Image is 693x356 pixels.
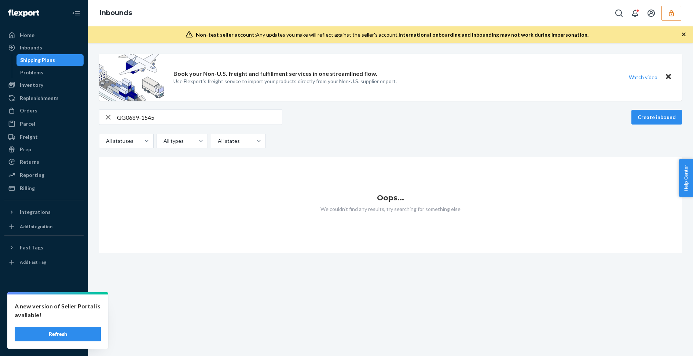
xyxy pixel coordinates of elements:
[20,56,55,64] div: Shipping Plans
[4,311,84,322] a: Talk to Support
[4,206,84,218] button: Integrations
[20,107,37,114] div: Orders
[20,44,42,51] div: Inbounds
[20,171,44,179] div: Reporting
[4,144,84,155] a: Prep
[20,146,31,153] div: Prep
[20,244,43,251] div: Fast Tags
[20,120,35,127] div: Parcel
[173,70,377,78] p: Book your Non-U.S. freight and fulfillment services in one streamlined flow.
[612,6,626,21] button: Open Search Box
[4,105,84,116] a: Orders
[631,110,682,125] button: Create inbound
[20,185,35,192] div: Billing
[20,223,52,230] div: Add Integration
[196,31,256,38] span: Non-test seller account:
[4,242,84,253] button: Fast Tags
[69,6,84,21] button: Close Navigation
[4,169,84,181] a: Reporting
[15,327,101,341] button: Refresh
[20,133,38,141] div: Freight
[20,158,39,166] div: Returns
[99,194,682,202] h1: Oops...
[117,110,282,125] input: Search inbounds by name, destination, msku...
[16,67,84,78] a: Problems
[8,10,39,17] img: Flexport logo
[4,92,84,104] a: Replenishments
[16,54,84,66] a: Shipping Plans
[399,31,588,38] span: International onboarding and inbounding may not work during impersonation.
[4,131,84,143] a: Freight
[20,81,43,89] div: Inventory
[679,159,693,197] button: Help Center
[163,137,164,145] input: All types
[4,79,84,91] a: Inventory
[173,78,397,85] p: Use Flexport’s freight service to import your products directly from your Non-U.S. supplier or port.
[4,182,84,194] a: Billing
[4,323,84,335] a: Help Center
[4,156,84,168] a: Returns
[4,29,84,41] a: Home
[100,9,132,17] a: Inbounds
[644,6,659,21] button: Open account menu
[20,94,59,102] div: Replenishments
[20,259,46,265] div: Add Fast Tag
[20,69,43,76] div: Problems
[20,208,51,216] div: Integrations
[4,335,84,347] button: Give Feedback
[105,137,106,145] input: All statuses
[15,302,101,319] p: A new version of Seller Portal is available!
[99,205,682,213] p: We couldn't find any results, try searching for something else
[664,72,673,82] button: Close
[4,298,84,310] a: Settings
[4,221,84,233] a: Add Integration
[4,42,84,53] a: Inbounds
[20,31,34,39] div: Home
[94,3,138,24] ol: breadcrumbs
[624,72,662,82] button: Watch video
[4,118,84,130] a: Parcel
[217,137,218,145] input: All states
[628,6,642,21] button: Open notifications
[196,31,588,38] div: Any updates you make will reflect against the seller's account.
[4,256,84,268] a: Add Fast Tag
